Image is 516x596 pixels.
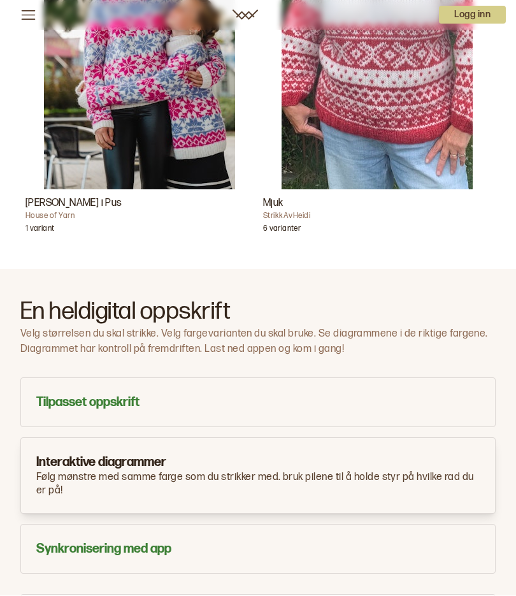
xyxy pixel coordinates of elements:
h3: Tilpasset oppskrift [36,394,480,412]
button: User dropdown [439,6,506,24]
h3: Synkronisering med app [36,541,480,558]
a: Woolit [233,10,258,20]
p: 1 variant [25,224,54,237]
p: Velg størrelsen du skal strikke. Velg fargevarianten du skal bruke. Se diagrammene i de riktige f... [20,327,496,358]
p: Følg mønstre med samme farge som du strikker med. bruk pilene til å holde styr på hvilke rad du e... [36,472,480,498]
h4: House of Yarn [25,212,253,222]
p: Logg inn [439,6,506,24]
h3: [PERSON_NAME] i Pus [25,196,253,212]
p: 6 varianter [263,224,301,237]
h4: StrikkAvHeidi [263,212,491,222]
h3: Mjuk [263,196,491,212]
h3: Interaktive diagrammer [36,454,480,472]
h2: En heldigital oppskrift [20,300,496,324]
